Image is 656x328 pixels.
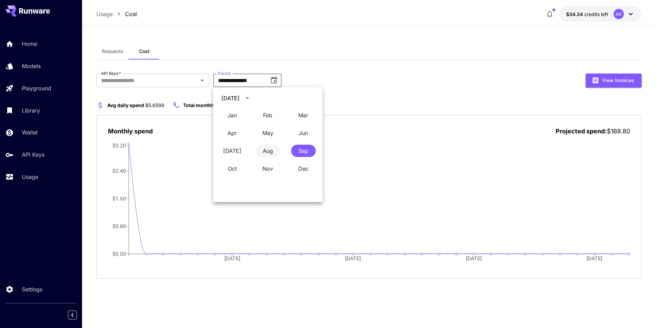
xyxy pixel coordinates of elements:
[220,127,245,139] button: April
[256,109,280,121] button: February
[291,127,316,139] button: June
[291,162,316,175] button: December
[291,109,316,121] button: March
[291,145,316,157] button: September
[108,127,153,136] p: Monthly spend
[22,128,38,136] p: Wallet
[256,145,280,157] button: August
[197,76,207,85] button: Open
[112,167,126,174] tspan: $2.40
[267,74,281,87] button: Choose date, selected date is Sep 1, 2025
[22,150,44,159] p: API Keys
[220,145,245,157] button: July
[145,102,164,108] span: $5.6598
[556,128,607,135] span: Projected spend:
[614,9,624,19] div: AK
[102,48,123,54] span: Requests
[112,251,126,257] tspan: $0.00
[73,309,82,321] div: Collapse sidebar
[125,10,137,18] a: Cost
[96,10,113,18] a: Usage
[586,74,642,88] button: View Invoices
[22,84,51,92] p: Playground
[242,92,253,104] button: calendar view is open, switch to year view
[22,106,40,115] p: Library
[256,162,280,175] button: November
[139,48,150,54] span: Cost
[566,11,608,18] div: $34.34318
[220,162,245,175] button: October
[96,10,137,18] nav: breadcrumb
[220,109,245,121] button: January
[224,255,240,262] tspan: [DATE]
[607,128,630,135] span: $169.80
[345,255,361,262] tspan: [DATE]
[218,70,231,76] label: Period
[112,142,126,148] tspan: $3.20
[101,70,121,76] label: API Keys
[183,102,231,108] span: Total monthly spend
[221,94,240,102] div: [DATE]
[587,255,603,262] tspan: [DATE]
[22,173,38,181] p: Usage
[584,11,608,17] span: credits left
[107,102,144,108] span: Avg daily spend
[466,255,482,262] tspan: [DATE]
[22,40,37,48] p: Home
[112,223,126,229] tspan: $0.80
[68,311,77,319] button: Collapse sidebar
[586,77,642,83] a: View Invoices
[112,195,126,201] tspan: $1.60
[256,127,280,139] button: May
[566,11,584,17] span: $34.34
[559,6,642,22] button: $34.34318AK
[22,285,42,293] p: Settings
[22,62,41,70] p: Models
